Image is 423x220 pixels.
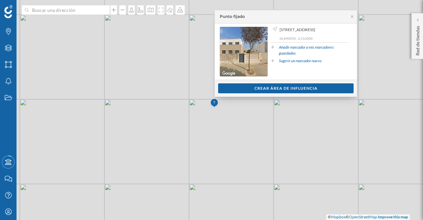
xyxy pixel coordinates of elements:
[331,214,346,219] a: Mapbox
[279,44,349,56] a: Añadir marcador a mis marcadores guardados
[13,5,37,11] span: Soporte
[280,27,315,33] span: [STREET_ADDRESS]
[349,214,377,219] a: OpenStreetMap
[279,58,322,64] a: Sugerir un marcador nuevo
[414,23,421,56] p: Red de tiendas
[378,214,408,219] a: Improve this map
[220,14,245,20] div: Punto fijado
[210,97,218,110] img: Marker
[220,27,268,76] img: streetview
[4,5,13,18] img: Geoblink Logo
[279,36,349,41] p: 36,840050, -2,316000
[326,214,410,220] div: © ©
